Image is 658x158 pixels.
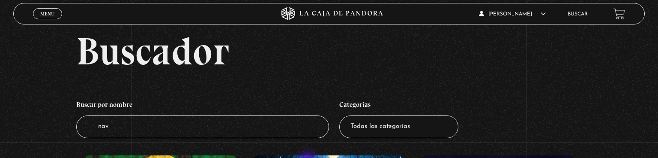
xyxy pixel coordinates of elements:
[339,96,458,116] h4: Categorías
[613,8,625,20] a: View your shopping cart
[568,12,588,17] a: Buscar
[76,32,645,70] h2: Buscador
[40,11,54,16] span: Menu
[479,12,546,17] span: [PERSON_NAME]
[38,18,58,24] span: Cerrar
[76,96,329,116] h4: Buscar por nombre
